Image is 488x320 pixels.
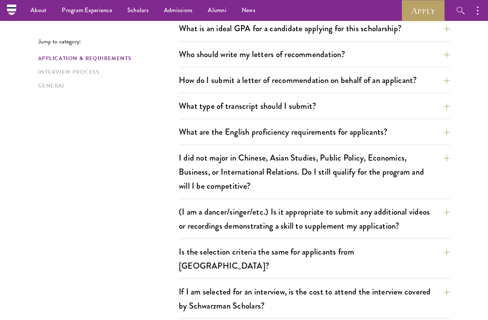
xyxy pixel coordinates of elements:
button: How do I submit a letter of recommendation on behalf of an applicant? [179,72,450,89]
button: Is the selection criteria the same for applicants from [GEOGRAPHIC_DATA]? [179,243,450,274]
button: What is an ideal GPA for a candidate applying for this scholarship? [179,20,450,37]
a: Application & Requirements [38,54,174,62]
button: (I am a dancer/singer/etc.) Is it appropriate to submit any additional videos or recordings demon... [179,203,450,234]
a: Interview Process [38,68,174,76]
button: What type of transcript should I submit? [179,97,450,115]
button: If I am selected for an interview, is the cost to attend the interview covered by Schwarzman Scho... [179,283,450,314]
a: General [38,82,174,90]
button: What are the English proficiency requirements for applicants? [179,123,450,140]
p: Jump to category: [38,38,179,45]
button: I did not major in Chinese, Asian Studies, Public Policy, Economics, Business, or International R... [179,149,450,194]
button: Who should write my letters of recommendation? [179,46,450,63]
